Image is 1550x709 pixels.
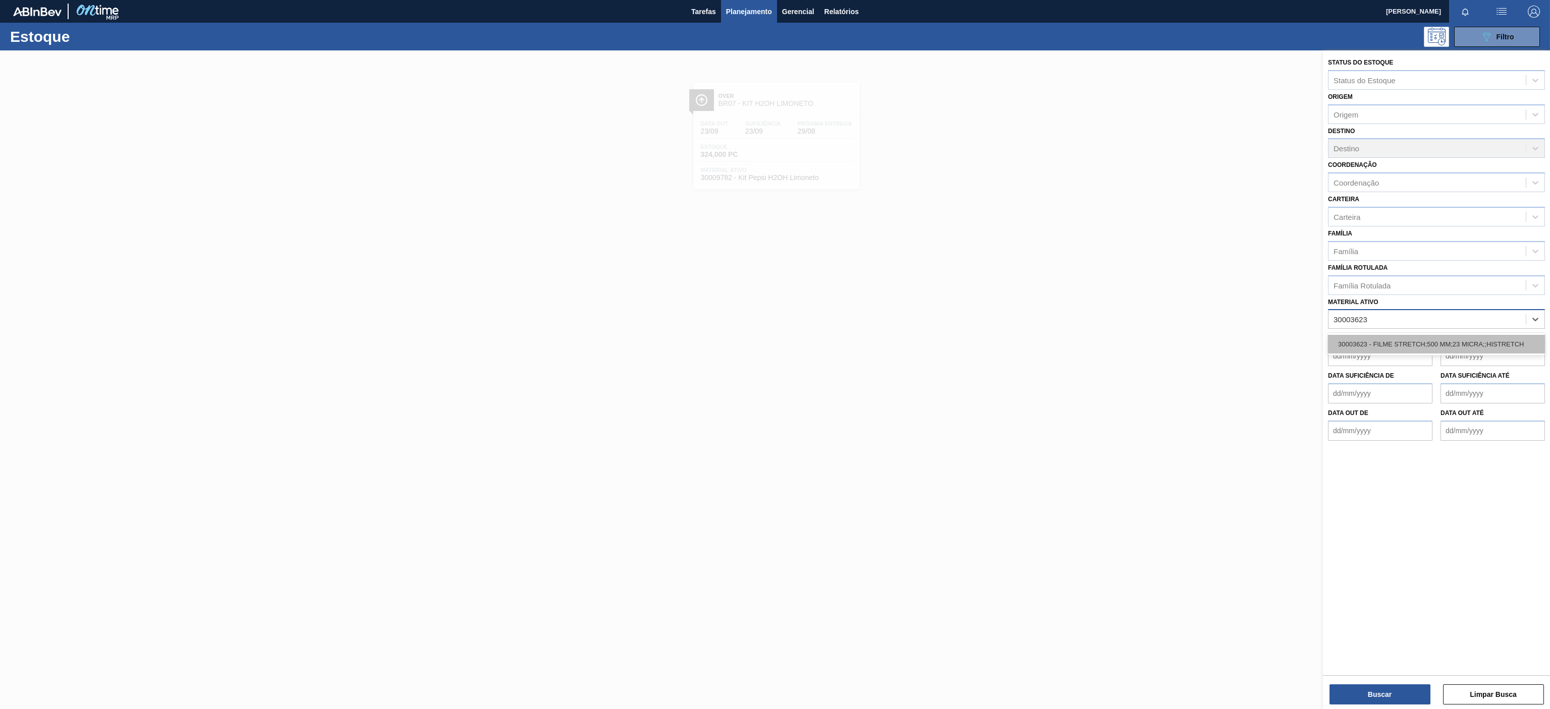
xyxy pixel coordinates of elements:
input: dd/mm/yyyy [1441,346,1545,366]
label: Data out de [1328,409,1368,417]
label: Origem [1328,93,1353,100]
div: Carteira [1334,212,1360,221]
label: Data out até [1441,409,1484,417]
h1: Estoque [10,31,171,42]
span: Tarefas [691,6,716,18]
label: Status do Estoque [1328,59,1393,66]
label: Data suficiência até [1441,372,1510,379]
label: Coordenação [1328,161,1377,168]
div: 30003623 - FILME STRETCH;500 MM;23 MICRA;;HISTRETCH [1328,335,1545,353]
span: Relatórios [824,6,859,18]
input: dd/mm/yyyy [1441,421,1545,441]
input: dd/mm/yyyy [1328,421,1432,441]
span: Gerencial [782,6,814,18]
div: Origem [1334,110,1358,119]
span: Filtro [1497,33,1514,41]
label: Família [1328,230,1352,237]
span: Planejamento [726,6,772,18]
div: Família [1334,247,1358,255]
input: dd/mm/yyyy [1328,383,1432,403]
input: dd/mm/yyyy [1441,383,1545,403]
div: Coordenação [1334,179,1379,187]
img: TNhmsLtSVTkK8tSr43FrP2fwEKptu5GPRR3wAAAABJRU5ErkJggg== [13,7,62,16]
img: userActions [1496,6,1508,18]
div: Família Rotulada [1334,281,1391,289]
div: Status do Estoque [1334,76,1396,84]
label: Família Rotulada [1328,264,1388,271]
label: Material ativo [1328,299,1378,306]
label: Destino [1328,128,1355,135]
input: dd/mm/yyyy [1328,346,1432,366]
label: Data suficiência de [1328,372,1394,379]
button: Filtro [1454,27,1540,47]
label: Carteira [1328,196,1359,203]
button: Notificações [1449,5,1481,19]
img: Logout [1528,6,1540,18]
div: Pogramando: nenhum usuário selecionado [1424,27,1449,47]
